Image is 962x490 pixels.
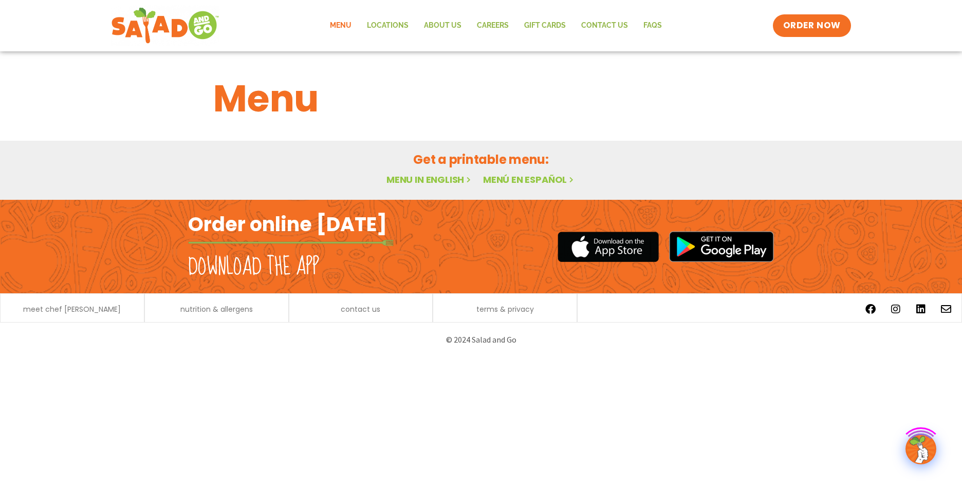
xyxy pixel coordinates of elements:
a: FAQs [636,14,670,37]
img: new-SAG-logo-768×292 [111,5,219,46]
h2: Download the app [188,253,319,281]
a: terms & privacy [476,306,534,313]
p: © 2024 Salad and Go [193,333,769,347]
h1: Menu [213,71,749,126]
h2: Get a printable menu: [213,150,749,168]
img: google_play [669,231,774,262]
img: appstore [558,230,659,263]
a: meet chef [PERSON_NAME] [23,306,121,313]
a: GIFT CARDS [516,14,573,37]
a: Menú en español [483,173,576,186]
a: ORDER NOW [773,14,851,37]
a: Careers [469,14,516,37]
nav: Menu [322,14,670,37]
a: nutrition & allergens [180,306,253,313]
a: Menu [322,14,359,37]
a: Menu in English [386,173,473,186]
a: Locations [359,14,416,37]
a: About Us [416,14,469,37]
img: fork [188,240,394,246]
span: ORDER NOW [783,20,841,32]
h2: Order online [DATE] [188,212,387,237]
a: contact us [341,306,380,313]
a: Contact Us [573,14,636,37]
